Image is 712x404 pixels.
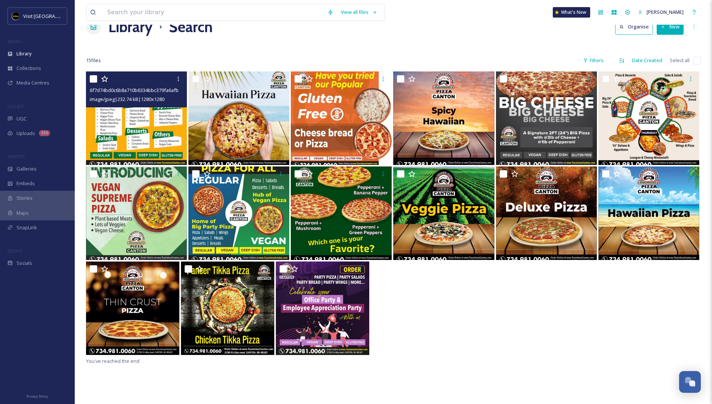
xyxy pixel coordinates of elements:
span: Embeds [16,180,35,187]
span: Privacy Policy [27,394,48,399]
span: Collections [16,65,41,72]
span: 6f7d74bd0c6b8a710b6334bbc379fa6afb658b95c9349c8ec70f6cee3944ba5b.jpg [90,86,265,94]
div: Date Created [628,53,666,68]
a: Library [108,16,152,38]
span: Select all [670,57,690,64]
img: b9fb29dbb37d90858d31916aaf713bd2be0737335c0a7aab801fcfa1fbaba2aa.jpg [598,166,699,260]
span: Media Centres [16,79,49,86]
span: Socials [16,260,32,267]
button: New [657,19,684,34]
img: b3f2ac6ed4528c77d50961dbcdc7c7eca9fc2f7762924a3039bc20d2f6c1af0d.jpg [496,71,597,165]
a: Organise [615,19,657,34]
img: 65949677525c89cbbeb4f71cb8e3bbc62cc66aa2ab6668d59b4be5604082e4a0.jpg [598,71,699,165]
span: Maps [16,209,29,217]
img: e6147db5d27734b9a9bd108b8ab01e99ae3498987bdc7ca8b4d5ea8365fbac1d.jpg [393,166,494,260]
input: Search your library [104,4,324,21]
span: image/jpeg | 232.74 kB | 1280 x 1280 [90,96,164,102]
a: Privacy Policy [27,391,48,400]
span: [PERSON_NAME] [647,9,684,15]
div: 350 [39,130,50,136]
span: Visit [GEOGRAPHIC_DATA] [23,12,81,19]
img: fbba21362432e361d3d3415cbb16d521407dbef1732aa450c8d6963883f78cc7.jpg [393,71,494,165]
span: Stories [16,195,33,202]
img: 880e36dffb1fb7f5741be408039968690d1ffa82b6fb66f5ba2bcfcc84644b66.jpg [291,166,392,260]
span: SOCIALS [7,248,22,254]
span: UGC [16,115,27,122]
img: c6789d69be0a1cd710e2bde6d6fcf3f02a7a6bd43a39938d7db059dbc2976b72.jpg [181,261,274,355]
img: 092096b731b8dc80810f8ec0ae724b2877cee347120f70d5d0ca29fb7c913ecc.jpg [188,166,289,260]
span: Uploads [16,130,35,137]
button: Open Chat [679,371,701,393]
div: Filters [579,53,607,68]
img: VISIT%20DETROIT%20LOGO%20-%20BLACK%20BACKGROUND.png [12,12,19,20]
span: 15 file s [86,57,101,64]
img: 052d9aaad92572bd065ea363639fffdee67613effb90c381e3dd15daf887b91c.jpg [188,71,289,165]
img: 6f7d74bd0c6b8a710b6334bbc379fa6afb658b95c9349c8ec70f6cee3944ba5b.jpg [86,71,187,165]
span: COLLECT [7,104,24,109]
a: [PERSON_NAME] [634,5,687,19]
button: Organise [615,19,653,34]
h1: Search [169,16,213,38]
span: MEDIA [7,39,21,44]
img: dfe6396c1c8b18c7c034a93abff03b010895ca26ee122afed59dceb9a3c3036c.jpg [86,261,179,355]
img: 1406b07383d85ae60698c10c095c588964342cd6d866c0bec9cf98e054da0031.jpg [276,261,369,355]
img: 437f239e78684bca9d3a9aabdb4380e7c446ff5520ef3519e1eb31a34083c2f9.jpg [496,166,597,260]
span: Galleries [16,165,37,172]
a: View all files [337,5,381,19]
span: WIDGETS [7,154,25,159]
img: d8659b927d6a9ee9f8ba966e00b93c2d474f17159bfc0652ac10f90be54610da.jpg [86,166,187,260]
a: What's New [553,7,590,18]
img: cc19d9842de2d95abefed9348725e91a30ff9ade0a75dea2e49949b1f620a805.jpg [291,71,392,165]
span: Library [16,50,31,57]
span: You've reached the end [86,358,139,364]
span: SnapLink [16,224,37,231]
